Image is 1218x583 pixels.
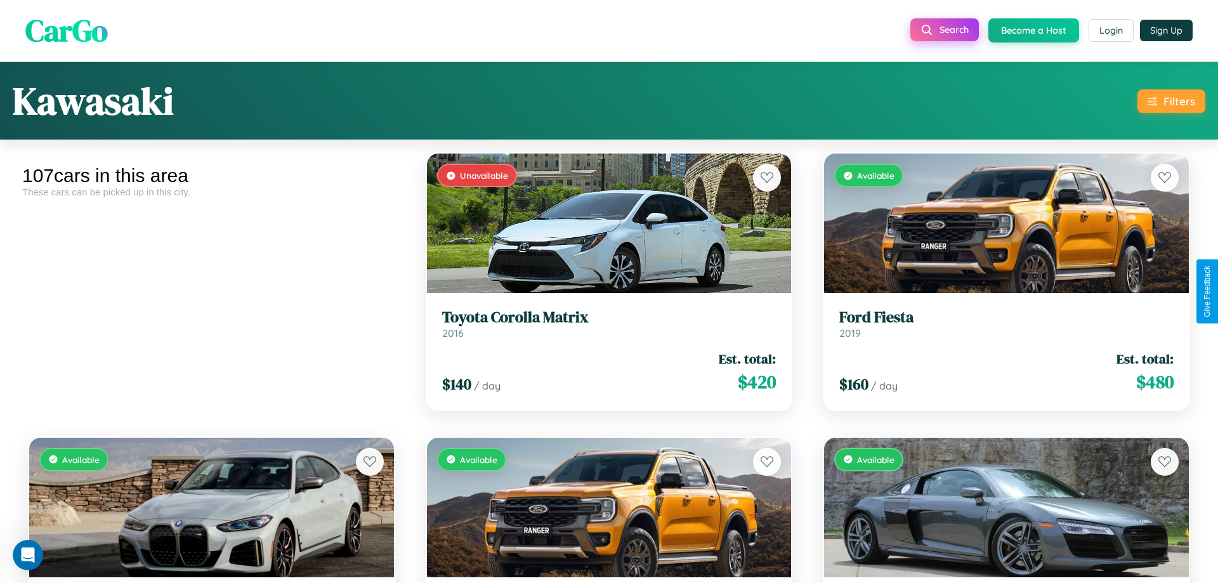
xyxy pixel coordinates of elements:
[910,18,979,41] button: Search
[1203,266,1212,317] div: Give Feedback
[1140,20,1193,41] button: Sign Up
[988,18,1079,43] button: Become a Host
[719,350,776,368] span: Est. total:
[839,308,1174,327] h3: Ford Fiesta
[839,374,868,395] span: $ 160
[871,379,898,392] span: / day
[460,170,508,181] span: Unavailable
[839,308,1174,339] a: Ford Fiesta2019
[442,308,776,327] h3: Toyota Corolla Matrix
[940,24,969,36] span: Search
[62,454,100,465] span: Available
[1089,19,1134,42] button: Login
[1136,369,1174,395] span: $ 480
[1116,350,1174,368] span: Est. total:
[1137,89,1205,113] button: Filters
[442,327,464,339] span: 2016
[857,170,894,181] span: Available
[460,454,497,465] span: Available
[1163,95,1195,108] div: Filters
[13,75,174,127] h1: Kawasaki
[474,379,501,392] span: / day
[22,187,401,197] div: These cars can be picked up in this city.
[13,540,43,570] iframe: Intercom live chat
[442,308,776,339] a: Toyota Corolla Matrix2016
[839,327,861,339] span: 2019
[738,369,776,395] span: $ 420
[442,374,471,395] span: $ 140
[25,10,108,51] span: CarGo
[857,454,894,465] span: Available
[22,165,401,187] div: 107 cars in this area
